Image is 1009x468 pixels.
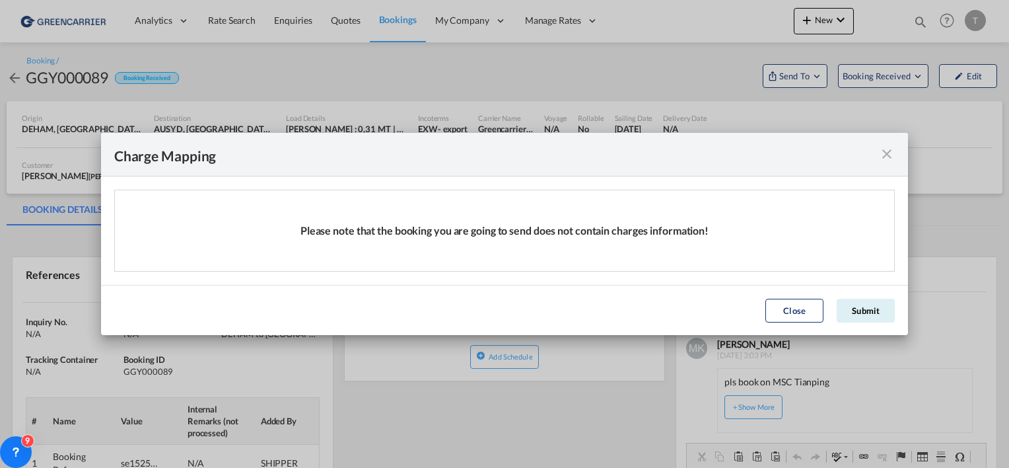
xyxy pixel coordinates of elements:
[115,190,894,271] div: Please note that the booking you are going to send does not contain charges information!
[837,299,895,323] button: Submit
[765,299,823,323] button: Close
[101,133,908,335] md-dialog: Please note ...
[13,13,286,27] body: Editor, editor2
[879,146,895,162] md-icon: icon-close fg-AAA8AD cursor
[114,146,217,163] div: Charge Mapping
